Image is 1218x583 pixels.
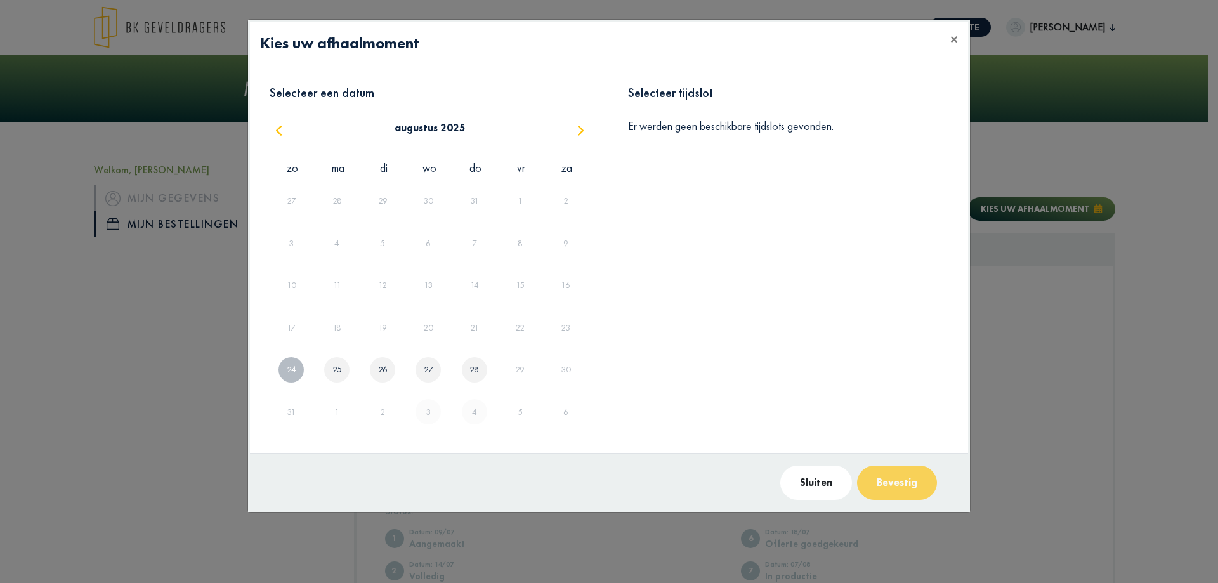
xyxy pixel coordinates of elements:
[315,348,361,391] td: 25 augustus 2025
[407,306,452,349] td: 20 augustus 2025
[467,359,481,380] a: 28 augustus 2025
[284,317,298,338] a: 17 augustus 2025
[330,190,344,211] a: 28 juli 2025
[270,391,315,433] td: 31 augustus 2025
[544,348,590,391] td: 30 augustus 2025
[469,402,480,423] a: 4 september 2025
[361,180,407,222] td: 29 juli 2025
[857,466,937,500] button: Bevestig
[329,157,347,180] a: maandag
[407,264,452,306] td: 13 augustus 2025
[421,190,436,211] a: 30 juli 2025
[453,391,499,433] td: 4 september 2025
[544,264,590,306] td: 16 augustus 2025
[377,233,388,254] a: 5 augustus 2025
[376,190,390,211] a: 29 juli 2025
[513,275,527,296] a: 15 augustus 2025
[407,180,452,222] td: 30 juli 2025
[284,275,299,296] a: 10 augustus 2025
[361,222,407,265] td: 5 augustus 2025
[515,190,525,211] a: 1 augustus 2025
[780,466,852,500] button: Sluiten
[376,359,390,380] a: 26 augustus 2025
[467,157,484,180] a: donderdag
[561,190,571,211] a: 2 augustus 2025
[558,275,573,296] a: 16 augustus 2025
[468,275,481,296] a: 14 augustus 2025
[377,402,388,423] a: 2 september 2025
[376,317,390,338] a: 19 augustus 2025
[395,122,466,134] h2: augustus 2025
[423,233,433,254] a: 6 augustus 2025
[559,157,575,180] a: zaterdag
[468,317,481,338] a: 21 augustus 2025
[469,233,480,254] a: 7 augustus 2025
[421,359,436,380] a: 27 augustus 2025
[270,85,590,100] h3: Selecteer een datum
[453,306,499,349] td: 21 augustus 2025
[513,317,527,338] a: 22 augustus 2025
[284,359,299,380] a: 24 augustus 2025
[270,348,315,391] td: 24 augustus 2025
[286,233,296,254] a: 3 augustus 2025
[628,119,834,133] span: Er werden geen beschikbare tijdslots gevonden.
[361,264,407,306] td: 12 augustus 2025
[407,391,452,433] td: 3 september 2025
[544,222,590,265] td: 9 augustus 2025
[499,264,544,306] td: 15 augustus 2025
[499,306,544,349] td: 22 augustus 2025
[558,359,573,380] a: 30 augustus 2025
[513,359,527,380] a: 29 augustus 2025
[270,306,315,349] td: 17 augustus 2025
[330,317,344,338] a: 18 augustus 2025
[270,264,315,306] td: 10 augustus 2025
[499,348,544,391] td: 29 augustus 2025
[332,233,342,254] a: 4 augustus 2025
[453,222,499,265] td: 7 augustus 2025
[515,402,525,423] a: 5 september 2025
[330,359,344,380] a: 25 augustus 2025
[544,391,590,433] td: 6 september 2025
[499,222,544,265] td: 8 augustus 2025
[950,29,958,49] span: ×
[499,180,544,222] td: 1 augustus 2025
[270,222,315,265] td: 3 augustus 2025
[468,190,481,211] a: 31 juli 2025
[315,222,361,265] td: 4 augustus 2025
[407,348,452,391] td: 27 augustus 2025
[260,32,419,55] h4: Kies uw afhaalmoment
[315,180,361,222] td: 28 juli 2025
[361,348,407,391] td: 26 augustus 2025
[561,233,571,254] a: 9 augustus 2025
[361,306,407,349] td: 19 augustus 2025
[544,306,590,349] td: 23 augustus 2025
[284,190,299,211] a: 27 juli 2025
[270,180,315,222] td: 27 juli 2025
[514,157,528,180] a: vrijdag
[332,402,342,423] a: 1 september 2025
[376,275,390,296] a: 12 augustus 2025
[421,275,435,296] a: 13 augustus 2025
[315,391,361,433] td: 1 september 2025
[544,180,590,222] td: 2 augustus 2025
[331,275,344,296] a: 11 augustus 2025
[270,118,288,140] button: Previous month
[421,317,436,338] a: 20 augustus 2025
[453,348,499,391] td: 28 augustus 2025
[284,402,298,423] a: 31 augustus 2025
[377,157,390,180] a: dinsdag
[558,317,573,338] a: 23 augustus 2025
[420,157,439,180] a: woensdag
[423,402,433,423] a: 3 september 2025
[572,118,590,140] button: Next month
[628,85,948,100] h3: Selecteer tijdslot
[284,157,301,180] a: zondag
[407,222,452,265] td: 6 augustus 2025
[453,264,499,306] td: 14 augustus 2025
[361,391,407,433] td: 2 september 2025
[515,233,525,254] a: 8 augustus 2025
[315,306,361,349] td: 18 augustus 2025
[499,391,544,433] td: 5 september 2025
[453,180,499,222] td: 31 juli 2025
[561,402,571,423] a: 6 september 2025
